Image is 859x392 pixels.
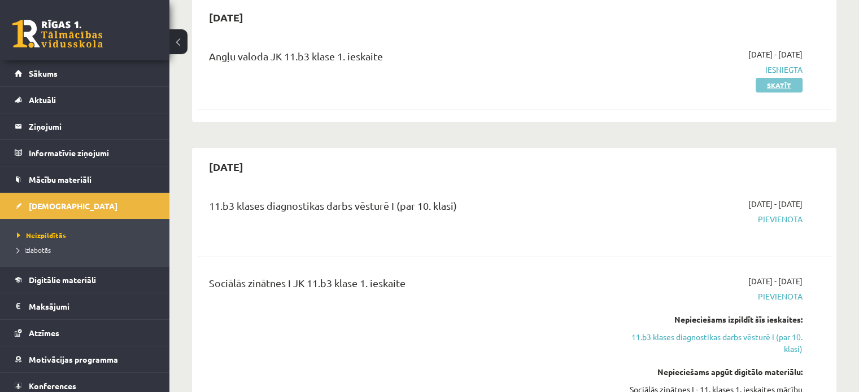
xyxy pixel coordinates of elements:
a: Skatīt [756,78,803,93]
span: Sākums [29,68,58,78]
a: Motivācijas programma [15,346,155,372]
legend: Maksājumi [29,293,155,319]
a: Ziņojumi [15,113,155,139]
div: Sociālās zinātnes I JK 11.b3 klase 1. ieskaite [209,275,599,296]
a: Maksājumi [15,293,155,319]
a: Informatīvie ziņojumi [15,140,155,166]
span: Neizpildītās [17,231,66,240]
a: Izlabotās [17,245,158,255]
span: [DEMOGRAPHIC_DATA] [29,201,117,211]
a: Rīgas 1. Tālmācības vidusskola [12,20,103,48]
legend: Ziņojumi [29,113,155,139]
a: Neizpildītās [17,230,158,240]
div: Nepieciešams apgūt digitālo materiālu: [616,366,803,378]
span: Digitālie materiāli [29,275,96,285]
span: Mācību materiāli [29,174,91,184]
span: [DATE] - [DATE] [748,198,803,210]
a: 11.b3 klases diagnostikas darbs vēsturē I (par 10. klasi) [616,331,803,355]
span: Konferences [29,381,76,391]
a: Sākums [15,60,155,86]
a: Aktuāli [15,87,155,113]
h2: [DATE] [198,4,255,30]
a: Atzīmes [15,320,155,346]
div: Nepieciešams izpildīt šīs ieskaites: [616,314,803,325]
span: Iesniegta [616,64,803,76]
div: 11.b3 klases diagnostikas darbs vēsturē I (par 10. klasi) [209,198,599,219]
h2: [DATE] [198,153,255,180]
span: Pievienota [616,213,803,225]
span: Motivācijas programma [29,354,118,364]
span: [DATE] - [DATE] [748,275,803,287]
a: Mācību materiāli [15,166,155,192]
span: Pievienota [616,290,803,302]
a: Digitālie materiāli [15,267,155,293]
span: Aktuāli [29,95,56,105]
span: [DATE] - [DATE] [748,49,803,60]
span: Atzīmes [29,328,59,338]
legend: Informatīvie ziņojumi [29,140,155,166]
a: [DEMOGRAPHIC_DATA] [15,193,155,219]
span: Izlabotās [17,245,51,254]
div: Angļu valoda JK 11.b3 klase 1. ieskaite [209,49,599,69]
